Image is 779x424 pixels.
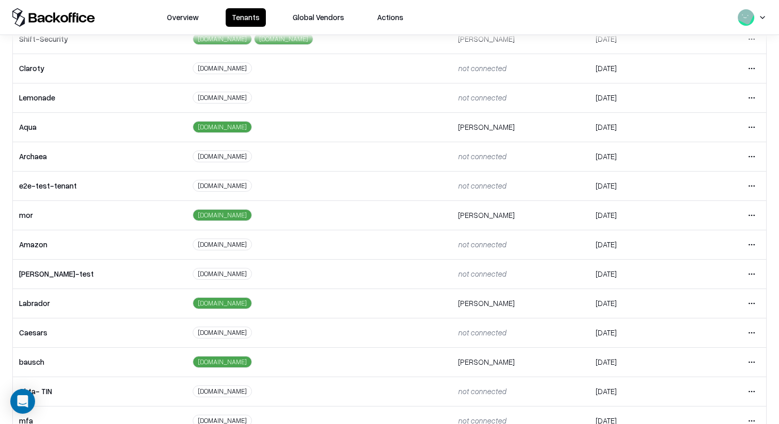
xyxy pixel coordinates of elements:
td: Amazon [13,230,187,259]
div: [DOMAIN_NAME] [193,33,252,45]
span: [PERSON_NAME] [458,357,515,366]
td: [PERSON_NAME]-test [13,259,187,289]
button: Overview [161,8,205,27]
div: [DOMAIN_NAME] [193,239,252,250]
span: not connected [458,93,506,102]
div: [DOMAIN_NAME] [193,385,252,397]
div: [DOMAIN_NAME] [193,180,252,192]
td: Shift-Security [13,24,187,54]
span: not connected [458,328,506,337]
td: Archaea [13,142,187,171]
span: [PERSON_NAME] [458,122,515,131]
td: [DATE] [589,142,687,171]
td: bausch [13,347,187,377]
div: [DOMAIN_NAME] [254,33,313,45]
span: not connected [458,240,506,249]
span: [PERSON_NAME] [458,210,515,219]
td: Labrador [13,289,187,318]
td: [DATE] [589,377,687,406]
div: [DOMAIN_NAME] [193,327,252,338]
td: [DATE] [589,230,687,259]
td: [DATE] [589,259,687,289]
div: [DOMAIN_NAME] [193,297,252,309]
td: Lemonade [13,83,187,112]
div: [DOMAIN_NAME] [193,92,252,104]
td: [DATE] [589,347,687,377]
td: [DATE] [589,83,687,112]
td: [DATE] [589,171,687,200]
div: [DOMAIN_NAME] [193,268,252,280]
span: not connected [458,181,506,190]
span: [PERSON_NAME] [458,34,515,43]
td: [DATE] [589,112,687,142]
td: [DATE] [589,24,687,54]
td: mor [13,200,187,230]
span: not connected [458,63,506,73]
td: Claroty [13,54,187,83]
span: not connected [458,269,506,278]
div: [DOMAIN_NAME] [193,62,252,74]
td: [DATE] [589,54,687,83]
td: Aqua [13,112,187,142]
div: [DOMAIN_NAME] [193,209,252,221]
span: not connected [458,386,506,396]
div: [DOMAIN_NAME] [193,356,252,368]
td: [DATE] [589,289,687,318]
td: Okta- TIN [13,377,187,406]
span: [PERSON_NAME] [458,298,515,308]
button: Actions [371,8,410,27]
button: Tenants [226,8,266,27]
td: e2e-test-tenant [13,171,187,200]
td: Caesars [13,318,187,347]
td: [DATE] [589,318,687,347]
button: Global Vendors [286,8,350,27]
td: [DATE] [589,200,687,230]
span: not connected [458,151,506,161]
div: Open Intercom Messenger [10,389,35,414]
div: [DOMAIN_NAME] [193,121,252,133]
div: [DOMAIN_NAME] [193,150,252,162]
